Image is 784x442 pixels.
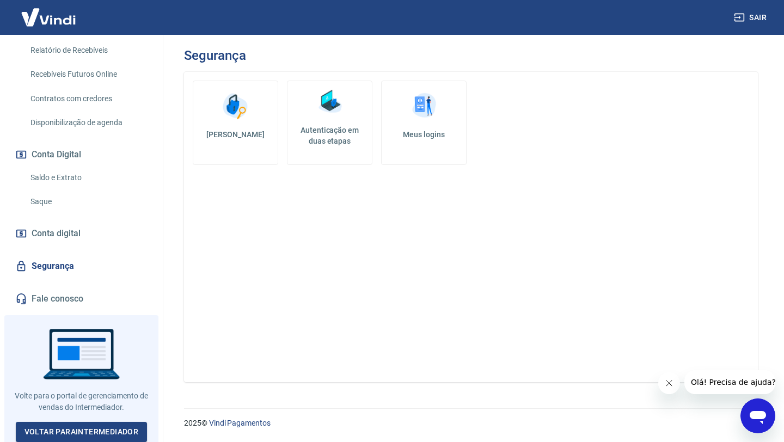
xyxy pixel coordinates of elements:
[16,422,148,442] a: Voltar paraIntermediador
[13,143,150,167] button: Conta Digital
[193,81,278,165] a: [PERSON_NAME]
[408,90,440,122] img: Meus logins
[26,88,150,110] a: Contratos com credores
[390,129,457,140] h5: Meus logins
[209,419,271,427] a: Vindi Pagamentos
[13,287,150,311] a: Fale conosco
[732,8,771,28] button: Sair
[381,81,467,165] a: Meus logins
[13,254,150,278] a: Segurança
[684,370,775,394] iframe: Mensagem da empresa
[292,125,367,146] h5: Autenticação em duas etapas
[32,226,81,241] span: Conta digital
[658,372,680,394] iframe: Fechar mensagem
[202,129,269,140] h5: [PERSON_NAME]
[740,398,775,433] iframe: Botão para abrir a janela de mensagens
[314,85,346,118] img: Autenticação em duas etapas
[287,81,372,165] a: Autenticação em duas etapas
[13,222,150,245] a: Conta digital
[13,1,84,34] img: Vindi
[26,167,150,189] a: Saldo e Extrato
[26,39,150,62] a: Relatório de Recebíveis
[184,48,246,63] h3: Segurança
[7,8,91,16] span: Olá! Precisa de ajuda?
[26,112,150,134] a: Disponibilização de agenda
[184,418,758,429] p: 2025 ©
[26,191,150,213] a: Saque
[219,90,252,122] img: Alterar senha
[26,63,150,85] a: Recebíveis Futuros Online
